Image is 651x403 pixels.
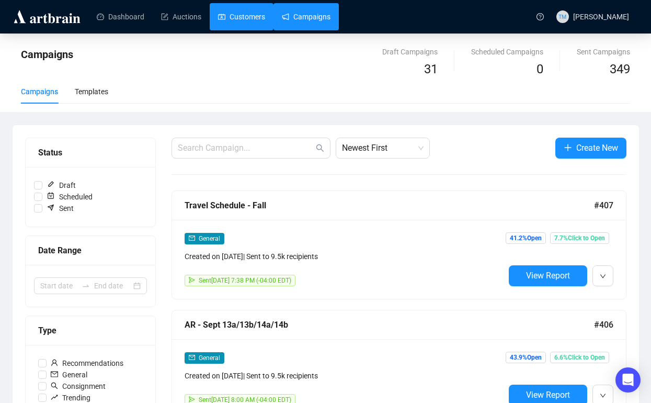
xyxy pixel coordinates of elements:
div: Type [38,324,143,337]
div: Status [38,146,143,159]
a: Campaigns [282,3,330,30]
span: mail [189,235,195,241]
span: send [189,396,195,402]
span: plus [564,143,572,152]
div: Templates [75,86,108,97]
div: Created on [DATE] | Sent to 9.5k recipients [185,370,505,382]
span: user [51,359,58,366]
span: mail [51,371,58,378]
span: search [51,382,58,389]
span: Sent [42,203,78,214]
span: 349 [610,62,630,76]
a: Dashboard [97,3,144,30]
span: #406 [594,318,613,331]
span: send [189,277,195,283]
input: Search Campaign... [178,142,314,154]
span: Draft [42,180,80,191]
span: 31 [424,62,438,76]
div: Draft Campaigns [382,46,438,58]
div: Campaigns [21,86,58,97]
input: Start date [40,280,77,292]
div: Sent Campaigns [577,46,630,58]
span: 0 [536,62,543,76]
div: AR - Sept 13a/13b/14a/14b [185,318,594,331]
span: rise [51,394,58,401]
span: TM [558,12,566,21]
span: Newest First [342,138,424,158]
span: General [199,354,220,362]
a: Travel Schedule - Fall#407mailGeneralCreated on [DATE]| Sent to 9.5k recipientssendSent[DATE] 7:3... [172,191,626,299]
span: search [316,144,324,152]
span: General [47,369,92,380]
img: logo [12,8,82,25]
span: [PERSON_NAME] [573,13,629,21]
span: swap-right [82,282,90,290]
span: 43.9% Open [506,352,546,363]
span: down [600,273,606,279]
span: Create New [576,141,618,154]
button: Create New [555,138,626,159]
div: Created on [DATE] | Sent to 9.5k recipients [185,251,505,262]
div: Open Intercom Messenger [615,367,641,393]
span: mail [189,354,195,361]
span: Recommendations [47,357,128,369]
div: Travel Schedule - Fall [185,199,594,212]
div: Scheduled Campaigns [471,46,543,58]
a: Customers [218,3,265,30]
span: Consignment [47,380,110,392]
span: 7.7% Click to Open [550,232,609,244]
span: View Report [526,390,570,400]
span: to [82,282,90,290]
input: End date [94,280,131,292]
span: Campaigns [21,48,73,61]
div: Date Range [38,244,143,257]
span: General [199,235,220,242]
button: View Report [509,265,587,286]
span: Scheduled [42,191,97,203]
span: 41.2% Open [506,232,546,244]
span: down [600,393,606,399]
span: 6.6% Click to Open [550,352,609,363]
span: question-circle [536,13,544,20]
span: View Report [526,271,570,281]
span: #407 [594,199,613,212]
span: Sent [DATE] 7:38 PM (-04:00 EDT) [199,277,291,284]
a: Auctions [161,3,201,30]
